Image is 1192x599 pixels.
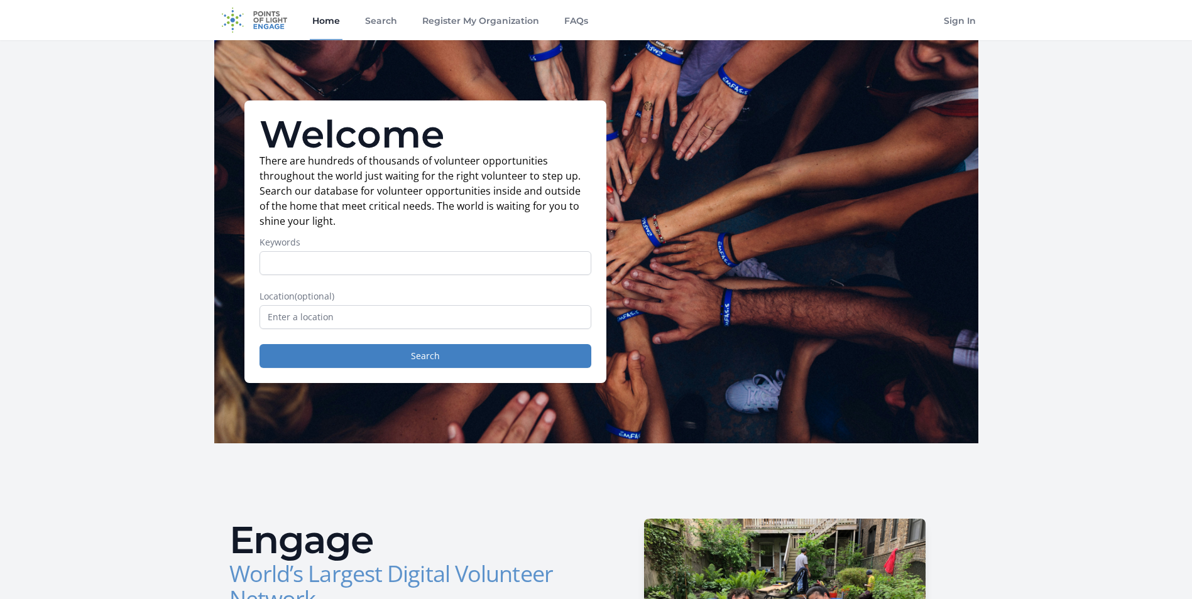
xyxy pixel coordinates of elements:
[260,116,591,153] h1: Welcome
[295,290,334,302] span: (optional)
[260,344,591,368] button: Search
[260,290,591,303] label: Location
[229,521,586,559] h2: Engage
[260,153,591,229] p: There are hundreds of thousands of volunteer opportunities throughout the world just waiting for ...
[260,236,591,249] label: Keywords
[260,305,591,329] input: Enter a location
